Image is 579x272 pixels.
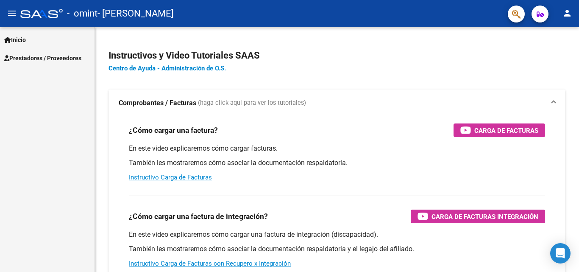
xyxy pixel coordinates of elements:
strong: Comprobantes / Facturas [119,98,196,108]
span: Prestadores / Proveedores [4,53,81,63]
a: Instructivo Carga de Facturas con Recupero x Integración [129,260,291,267]
span: - [PERSON_NAME] [97,4,174,23]
button: Carga de Facturas [454,123,545,137]
a: Centro de Ayuda - Administración de O.S. [109,64,226,72]
p: También les mostraremos cómo asociar la documentación respaldatoria y el legajo del afiliado. [129,244,545,254]
span: (haga click aquí para ver los tutoriales) [198,98,306,108]
span: - omint [67,4,97,23]
span: Inicio [4,35,26,45]
mat-icon: menu [7,8,17,18]
div: Open Intercom Messenger [550,243,571,264]
mat-icon: person [562,8,572,18]
p: En este video explicaremos cómo cargar facturas. [129,144,545,153]
button: Carga de Facturas Integración [411,210,545,223]
p: También les mostraremos cómo asociar la documentación respaldatoria. [129,158,545,168]
h3: ¿Cómo cargar una factura de integración? [129,210,268,222]
h2: Instructivos y Video Tutoriales SAAS [109,48,565,64]
span: Carga de Facturas Integración [431,211,538,222]
span: Carga de Facturas [474,125,538,136]
mat-expansion-panel-header: Comprobantes / Facturas (haga click aquí para ver los tutoriales) [109,90,565,117]
p: En este video explicaremos cómo cargar una factura de integración (discapacidad). [129,230,545,239]
h3: ¿Cómo cargar una factura? [129,124,218,136]
a: Instructivo Carga de Facturas [129,174,212,181]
